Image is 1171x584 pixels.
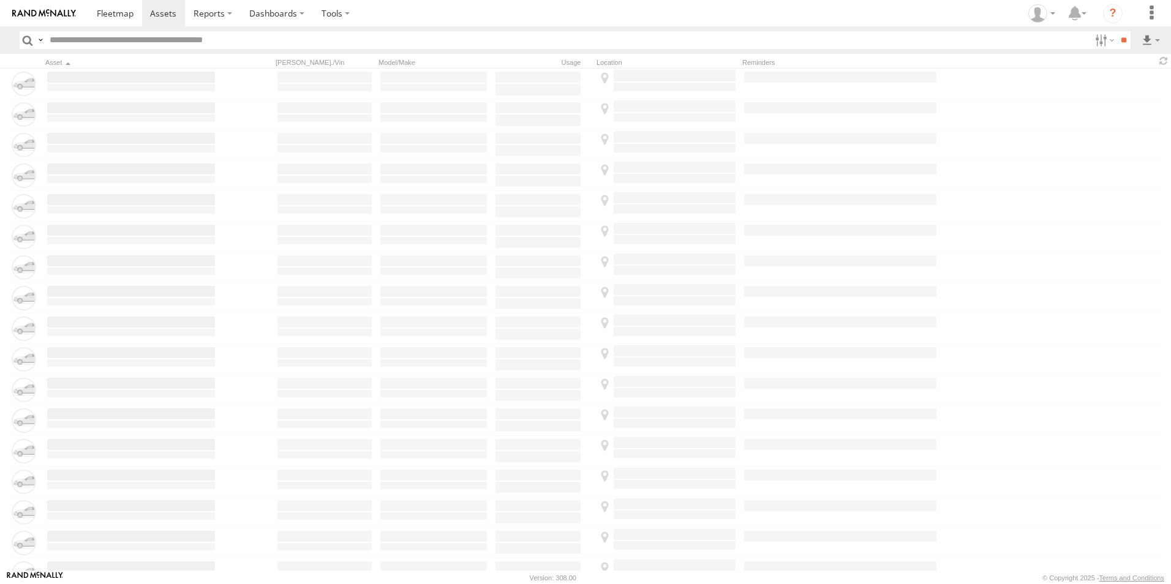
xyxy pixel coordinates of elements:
[7,572,63,584] a: Visit our Website
[1156,55,1171,67] span: Refresh
[1090,31,1116,49] label: Search Filter Options
[597,58,737,67] div: Location
[494,58,592,67] div: Usage
[1024,4,1060,23] div: Darren Ward
[1103,4,1123,23] i: ?
[1099,574,1164,582] a: Terms and Conditions
[742,58,938,67] div: Reminders
[530,574,576,582] div: Version: 308.00
[1140,31,1161,49] label: Export results as...
[36,31,45,49] label: Search Query
[1042,574,1164,582] div: © Copyright 2025 -
[12,9,76,18] img: rand-logo.svg
[45,58,217,67] div: Click to Sort
[276,58,374,67] div: [PERSON_NAME]./Vin
[378,58,489,67] div: Model/Make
